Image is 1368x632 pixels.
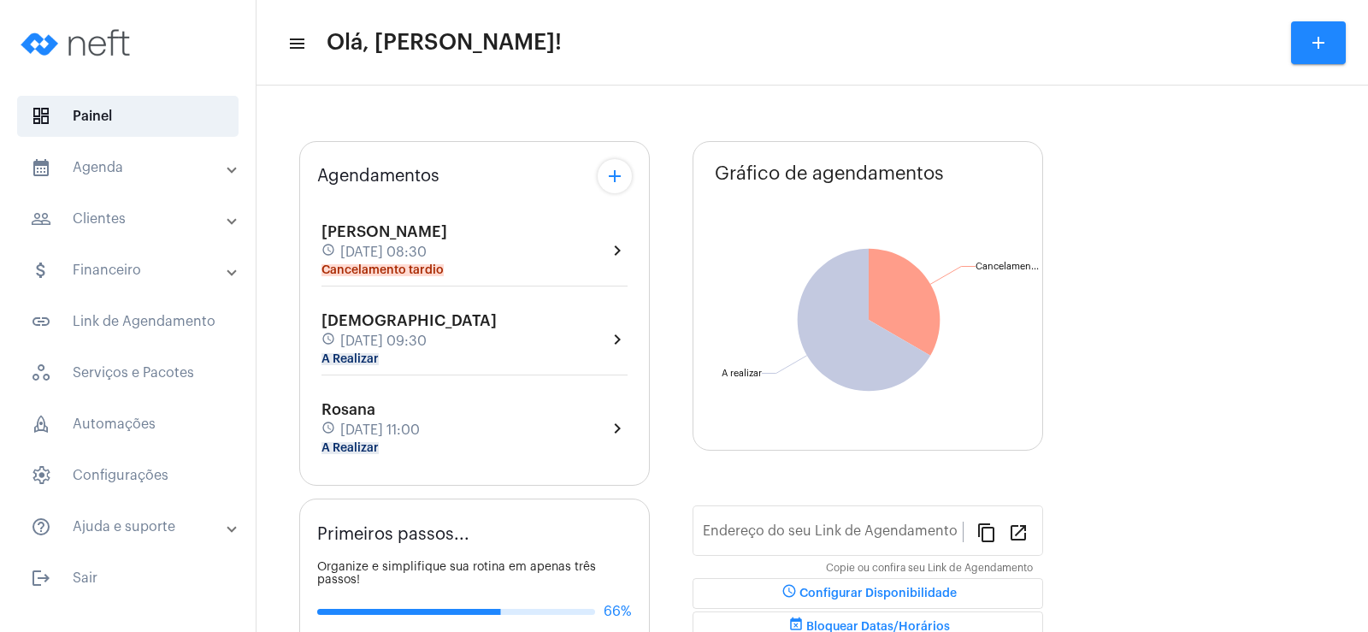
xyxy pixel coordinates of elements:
[31,465,51,486] span: sidenav icon
[327,29,562,56] span: Olá, [PERSON_NAME]!
[340,422,420,438] span: [DATE] 11:00
[31,209,51,229] mat-icon: sidenav icon
[321,402,375,417] span: Rosana
[31,568,51,588] mat-icon: sidenav icon
[722,369,762,378] text: A realizar
[31,260,228,281] mat-panel-title: Financeiro
[31,260,51,281] mat-icon: sidenav icon
[340,245,427,260] span: [DATE] 08:30
[31,363,51,383] span: sidenav icon
[321,243,337,262] mat-icon: schedule
[10,250,256,291] mat-expansion-panel-header: sidenav iconFinanceiro
[287,33,304,54] mat-icon: sidenav icon
[17,455,239,496] span: Configurações
[31,157,51,178] mat-icon: sidenav icon
[317,561,596,586] span: Organize e simplifique sua rotina em apenas três passos!
[340,334,427,349] span: [DATE] 09:30
[31,157,228,178] mat-panel-title: Agenda
[31,209,228,229] mat-panel-title: Clientes
[31,414,51,434] span: sidenav icon
[1308,32,1329,53] mat-icon: add
[321,332,337,351] mat-icon: schedule
[17,558,239,599] span: Sair
[10,506,256,547] mat-expansion-panel-header: sidenav iconAjuda e suporte
[703,527,963,542] input: Link
[779,583,799,604] mat-icon: schedule
[31,517,51,537] mat-icon: sidenav icon
[17,352,239,393] span: Serviços e Pacotes
[321,353,379,365] mat-chip: A Realizar
[17,96,239,137] span: Painel
[10,198,256,239] mat-expansion-panel-header: sidenav iconClientes
[607,240,628,261] mat-icon: chevron_right
[321,313,497,328] span: [DEMOGRAPHIC_DATA]
[317,525,469,544] span: Primeiros passos...
[607,418,628,439] mat-icon: chevron_right
[17,301,239,342] span: Link de Agendamento
[607,329,628,350] mat-icon: chevron_right
[826,563,1033,575] mat-hint: Copie ou confira seu Link de Agendamento
[779,588,957,600] span: Configurar Disponibilidade
[976,262,1039,271] text: Cancelamen...
[976,522,997,542] mat-icon: content_copy
[693,578,1043,609] button: Configurar Disponibilidade
[321,442,379,454] mat-chip: A Realizar
[715,163,944,184] span: Gráfico de agendamentos
[604,604,632,619] span: 66%
[14,9,142,77] img: logo-neft-novo-2.png
[321,264,444,276] mat-chip: Cancelamento tardio
[31,517,228,537] mat-panel-title: Ajuda e suporte
[31,106,51,127] span: sidenav icon
[17,404,239,445] span: Automações
[321,421,337,440] mat-icon: schedule
[604,166,625,186] mat-icon: add
[31,311,51,332] mat-icon: sidenav icon
[10,147,256,188] mat-expansion-panel-header: sidenav iconAgenda
[317,167,439,186] span: Agendamentos
[1008,522,1029,542] mat-icon: open_in_new
[321,224,447,239] span: [PERSON_NAME]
